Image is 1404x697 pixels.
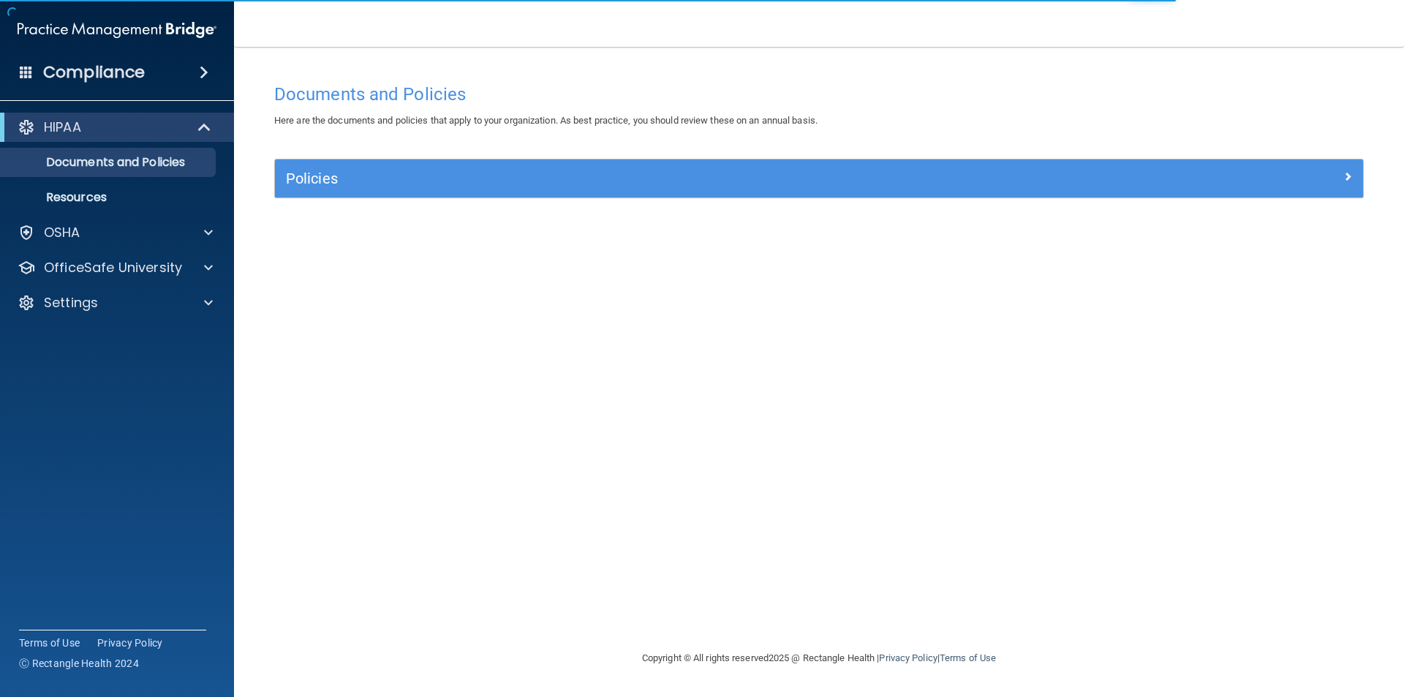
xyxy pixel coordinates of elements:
[44,224,80,241] p: OSHA
[44,294,98,312] p: Settings
[18,15,216,45] img: PMB logo
[19,656,139,671] span: Ⓒ Rectangle Health 2024
[940,652,996,663] a: Terms of Use
[274,85,1364,104] h4: Documents and Policies
[43,62,145,83] h4: Compliance
[44,118,81,136] p: HIPAA
[97,636,163,650] a: Privacy Policy
[286,167,1352,190] a: Policies
[10,190,209,205] p: Resources
[552,635,1086,682] div: Copyright © All rights reserved 2025 @ Rectangle Health | |
[18,224,213,241] a: OSHA
[18,294,213,312] a: Settings
[19,636,80,650] a: Terms of Use
[18,118,212,136] a: HIPAA
[286,170,1080,187] h5: Policies
[44,259,182,276] p: OfficeSafe University
[10,155,209,170] p: Documents and Policies
[879,652,937,663] a: Privacy Policy
[274,115,818,126] span: Here are the documents and policies that apply to your organization. As best practice, you should...
[18,259,213,276] a: OfficeSafe University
